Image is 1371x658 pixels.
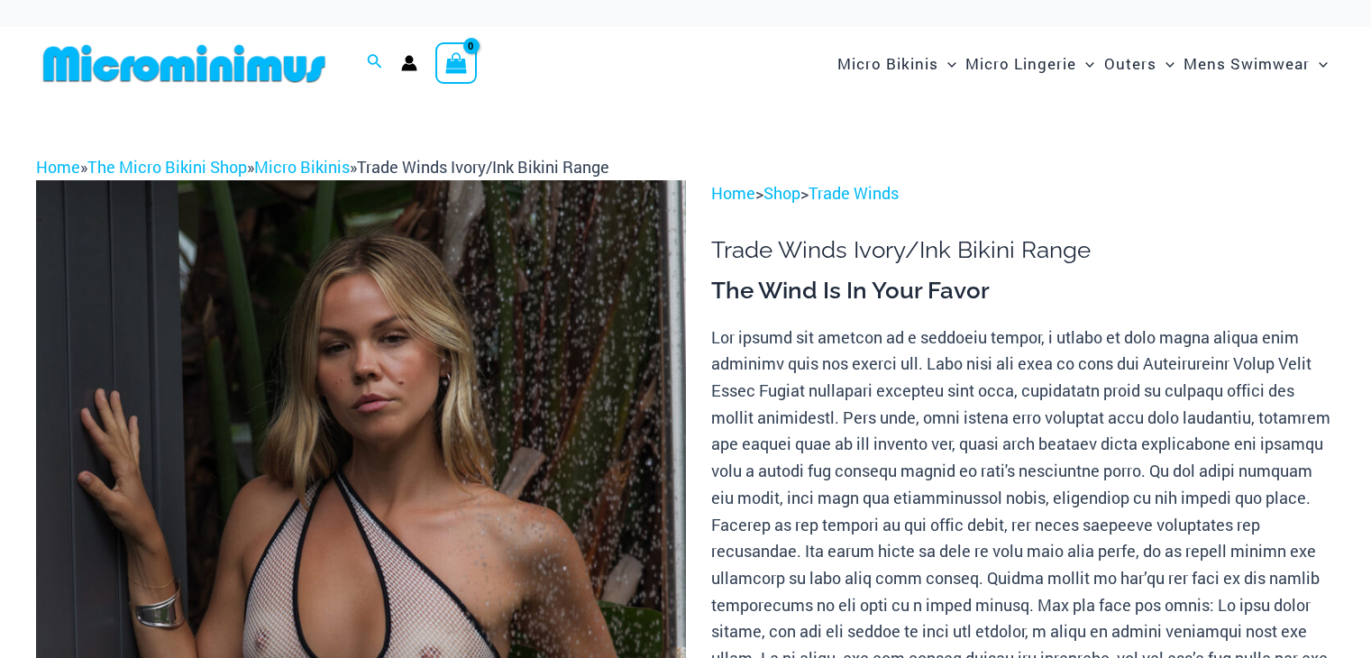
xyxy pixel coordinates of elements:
a: Trade Winds [809,182,899,204]
span: Menu Toggle [1310,41,1328,87]
span: Menu Toggle [1076,41,1094,87]
a: OutersMenu ToggleMenu Toggle [1100,36,1179,91]
a: Micro BikinisMenu ToggleMenu Toggle [833,36,961,91]
h1: Trade Winds Ivory/Ink Bikini Range [711,236,1335,264]
span: Trade Winds Ivory/Ink Bikini Range [357,156,609,178]
h3: The Wind Is In Your Favor [711,276,1335,306]
p: > > [711,180,1335,207]
span: Micro Bikinis [837,41,938,87]
a: Home [711,182,755,204]
a: Home [36,156,80,178]
a: Micro Bikinis [254,156,350,178]
nav: Site Navigation [830,33,1335,94]
span: Menu Toggle [938,41,956,87]
span: Outers [1104,41,1156,87]
span: Menu Toggle [1156,41,1174,87]
a: View Shopping Cart, empty [435,42,477,84]
a: The Micro Bikini Shop [87,156,247,178]
span: Micro Lingerie [965,41,1076,87]
a: Micro LingerieMenu ToggleMenu Toggle [961,36,1099,91]
a: Shop [763,182,800,204]
span: » » » [36,156,609,178]
span: Mens Swimwear [1184,41,1310,87]
img: MM SHOP LOGO FLAT [36,43,333,84]
a: Mens SwimwearMenu ToggleMenu Toggle [1179,36,1332,91]
a: Search icon link [367,51,383,75]
a: Account icon link [401,55,417,71]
